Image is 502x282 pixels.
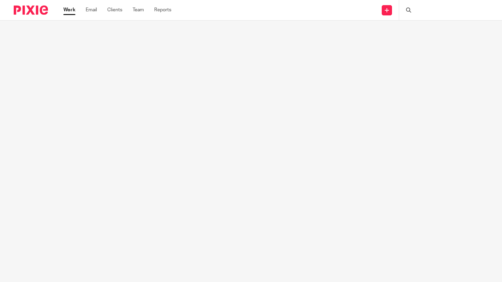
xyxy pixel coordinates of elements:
a: Reports [154,7,171,13]
img: Pixie [14,5,48,15]
a: Email [86,7,97,13]
a: Team [133,7,144,13]
a: Work [63,7,75,13]
a: Clients [107,7,122,13]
